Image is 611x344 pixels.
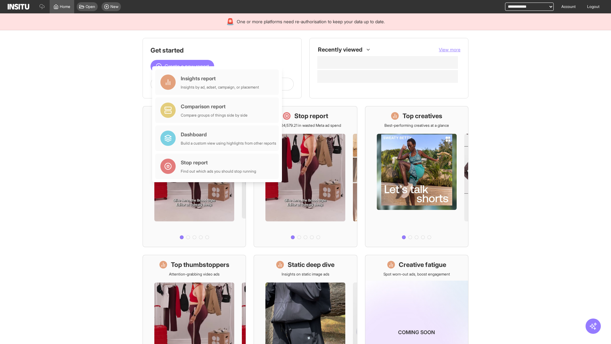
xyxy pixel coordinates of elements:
a: Top creativesBest-performing creatives at a glance [365,106,468,247]
div: Build a custom view using highlights from other reports [181,141,276,146]
span: New [110,4,118,9]
button: Create a new report [151,60,214,73]
img: Logo [8,4,29,10]
span: Create a new report [165,62,209,70]
p: Insights on static image ads [282,272,329,277]
h1: Stop report [294,111,328,120]
p: Save £24,579.21 in wasted Meta ad spend [270,123,341,128]
span: Home [60,4,70,9]
a: What's live nowSee all active ads instantly [143,106,246,247]
h1: Top creatives [403,111,442,120]
div: Comparison report [181,103,248,110]
div: Insights by ad, adset, campaign, or placement [181,85,259,90]
div: Stop report [181,159,256,166]
button: View more [439,47,460,53]
span: Open [86,4,95,9]
h1: Static deep dive [288,260,334,269]
a: Stop reportSave £24,579.21 in wasted Meta ad spend [254,106,357,247]
div: 🚨 [226,17,234,26]
span: One or more platforms need re-authorisation to keep your data up to date. [237,18,385,25]
p: Attention-grabbing video ads [169,272,220,277]
h1: Get started [151,46,294,55]
h1: Top thumbstoppers [171,260,229,269]
div: Find out which ads you should stop running [181,169,256,174]
div: Insights report [181,75,259,82]
p: Best-performing creatives at a glance [384,123,449,128]
div: Compare groups of things side by side [181,113,248,118]
span: View more [439,47,460,52]
div: Dashboard [181,131,276,138]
